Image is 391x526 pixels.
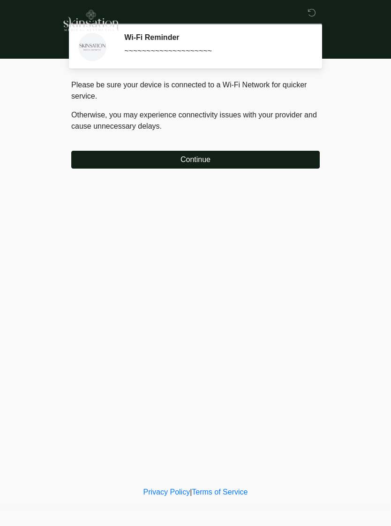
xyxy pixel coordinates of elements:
a: Privacy Policy [143,488,190,496]
img: Agent Avatar [78,33,106,61]
button: Continue [71,151,320,169]
p: Otherwise, you may experience connectivity issues with your provider and cause unnecessary delays [71,109,320,132]
div: ~~~~~~~~~~~~~~~~~~~~ [124,46,306,57]
a: Terms of Service [192,488,248,496]
a: | [190,488,192,496]
p: Please be sure your device is connected to a Wi-Fi Network for quicker service. [71,79,320,102]
span: . [160,122,162,130]
img: Skinsation Medical Aesthetics Logo [62,7,119,32]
